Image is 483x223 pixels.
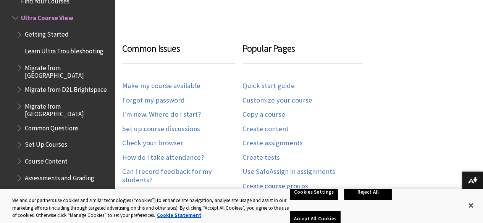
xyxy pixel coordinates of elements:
[242,139,303,148] a: Create assignments
[25,122,78,132] span: Common Questions
[122,42,235,64] h3: Common Issues
[25,100,109,118] span: Migrate from [GEOGRAPHIC_DATA]
[25,172,94,182] span: Assessments and Grading
[25,28,69,39] span: Getting Started
[242,167,335,176] a: Use SafeAssign in assignments
[25,45,103,55] span: Learn Ultra Troubleshooting
[25,188,88,199] span: Interact with Students
[122,125,200,133] a: Set up course discussions
[122,153,204,162] a: How do I take attendance?
[242,82,295,90] a: Quick start guide
[25,138,67,149] span: Set Up Courses
[242,42,363,64] h3: Popular Pages
[242,125,289,133] a: Create content
[122,96,185,105] a: Forgot my password
[462,197,479,214] button: Close
[122,139,183,148] a: Check your browser
[344,184,392,200] button: Reject All
[122,110,201,119] a: I'm new. Where do I start?
[25,155,68,165] span: Course Content
[242,110,285,119] a: Copy a course
[157,212,201,218] a: More information about your privacy, opens in a new tab
[21,11,73,22] span: Ultra Course View
[25,83,107,93] span: Migrate from D2L Brightspace
[12,197,290,219] div: We and our partners use cookies and similar technologies (“cookies”) to enhance site navigation, ...
[25,61,109,79] span: Migrate from [GEOGRAPHIC_DATA]
[242,96,312,105] a: Customize your course
[122,82,200,90] a: Make my course available
[242,153,280,162] a: Create tests
[290,184,338,200] button: Cookies Settings
[122,167,242,184] a: Can I record feedback for my students?
[242,182,308,191] a: Create course groups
